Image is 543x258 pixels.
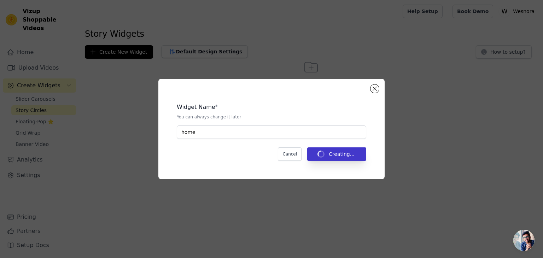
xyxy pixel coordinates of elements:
[370,84,379,93] button: Close modal
[177,114,366,120] p: You can always change it later
[278,147,302,161] button: Cancel
[307,147,366,161] button: Creating...
[177,103,215,111] legend: Widget Name
[513,230,535,251] div: Bate-papo aberto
